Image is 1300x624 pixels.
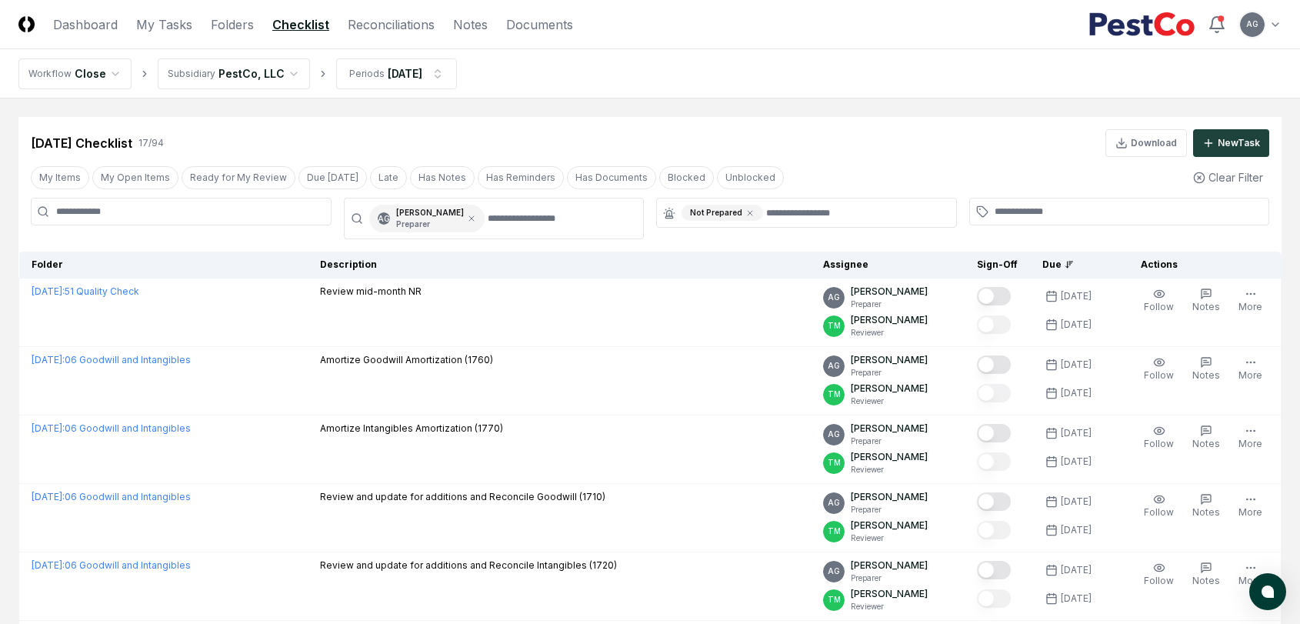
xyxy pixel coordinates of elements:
span: AG [828,497,840,509]
p: [PERSON_NAME] [851,285,928,299]
button: atlas-launcher [1249,573,1286,610]
div: [PERSON_NAME] [396,207,464,230]
button: Notes [1189,285,1223,317]
button: More [1235,490,1265,522]
button: Mark complete [977,589,1011,608]
p: Amortize Goodwill Amortization (1760) [320,353,493,367]
button: Blocked [659,166,714,189]
button: Has Reminders [478,166,564,189]
p: Reviewer [851,464,928,476]
span: AG [828,566,840,577]
a: Checklist [272,15,329,34]
div: Periods [349,67,385,81]
p: [PERSON_NAME] [851,382,928,395]
div: Actions [1128,258,1269,272]
div: [DATE] [1061,495,1092,509]
a: Dashboard [53,15,118,34]
div: [DATE] [1061,592,1092,606]
p: [PERSON_NAME] [851,587,928,601]
span: [DATE] : [32,559,65,571]
span: TM [828,320,841,332]
button: Mark complete [977,384,1011,402]
div: [DATE] [1061,523,1092,537]
span: Notes [1192,575,1220,586]
span: [DATE] : [32,354,65,365]
div: [DATE] [388,65,422,82]
p: [PERSON_NAME] [851,313,928,327]
button: Notes [1189,353,1223,385]
button: Mark complete [977,315,1011,334]
button: Mark complete [977,492,1011,511]
div: 17 / 94 [138,136,164,150]
p: Review and update for additions and Reconcile Intangibles (1720) [320,559,617,572]
span: TM [828,457,841,469]
a: [DATE]:06 Goodwill and Intangibles [32,559,191,571]
button: Periods[DATE] [336,58,457,89]
span: TM [828,526,841,537]
button: More [1235,285,1265,317]
span: AG [378,213,390,225]
th: Description [308,252,812,279]
p: Reviewer [851,601,928,612]
p: Preparer [851,572,928,584]
div: [DATE] [1061,455,1092,469]
button: Due Today [298,166,367,189]
p: Reviewer [851,532,928,544]
p: Amortize Intangibles Amortization (1770) [320,422,503,435]
p: [PERSON_NAME] [851,450,928,464]
p: Preparer [396,219,464,230]
div: [DATE] [1061,563,1092,577]
div: [DATE] [1061,386,1092,400]
button: Mark complete [977,452,1011,471]
div: Workflow [28,67,72,81]
div: [DATE] [1061,289,1092,303]
button: Follow [1141,353,1177,385]
button: Notes [1189,490,1223,522]
span: Follow [1144,575,1174,586]
div: Subsidiary [168,67,215,81]
span: [DATE] : [32,285,65,297]
p: Reviewer [851,395,928,407]
a: Folders [211,15,254,34]
button: Mark complete [977,521,1011,539]
p: [PERSON_NAME] [851,559,928,572]
button: Late [370,166,407,189]
button: NewTask [1193,129,1269,157]
span: Follow [1144,438,1174,449]
span: TM [828,389,841,400]
button: Mark complete [977,561,1011,579]
span: [DATE] : [32,422,65,434]
button: My Items [31,166,89,189]
th: Sign-Off [965,252,1030,279]
button: Follow [1141,285,1177,317]
span: AG [1246,18,1258,30]
a: Notes [453,15,488,34]
div: [DATE] Checklist [31,134,132,152]
button: Unblocked [717,166,784,189]
button: AG [1238,11,1266,38]
div: Due [1042,258,1104,272]
div: [DATE] [1061,318,1092,332]
span: AG [828,360,840,372]
a: [DATE]:51 Quality Check [32,285,139,297]
img: Logo [18,16,35,32]
div: New Task [1218,136,1260,150]
a: [DATE]:06 Goodwill and Intangibles [32,491,191,502]
button: Clear Filter [1187,163,1269,192]
span: Follow [1144,369,1174,381]
p: Preparer [851,435,928,447]
span: [DATE] : [32,491,65,502]
p: [PERSON_NAME] [851,353,928,367]
span: TM [828,594,841,606]
a: [DATE]:06 Goodwill and Intangibles [32,354,191,365]
p: Preparer [851,299,928,310]
p: Reviewer [851,327,928,339]
button: Mark complete [977,287,1011,305]
th: Assignee [811,252,965,279]
button: Has Documents [567,166,656,189]
span: Notes [1192,506,1220,518]
button: Ready for My Review [182,166,295,189]
button: My Open Items [92,166,178,189]
div: [DATE] [1061,426,1092,440]
span: Follow [1144,301,1174,312]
